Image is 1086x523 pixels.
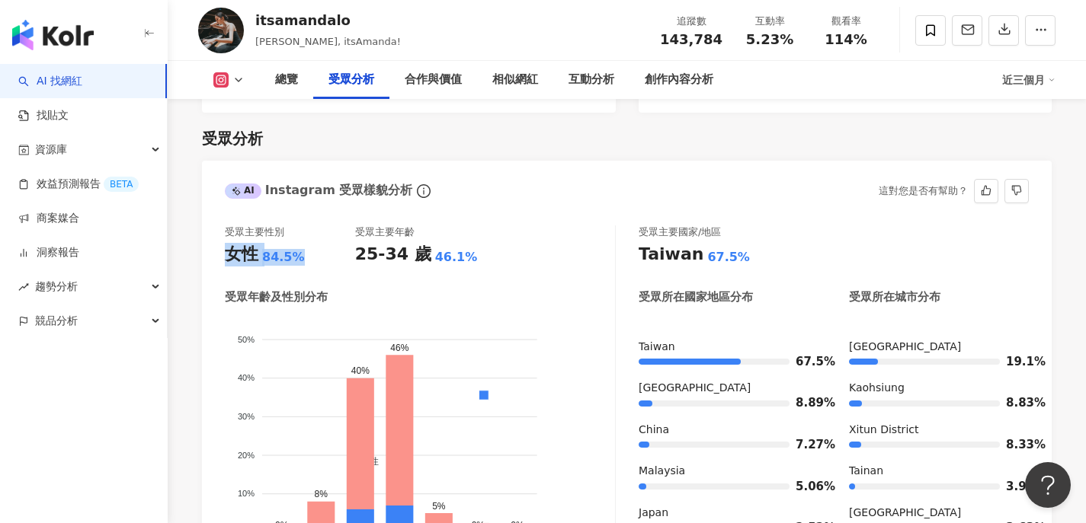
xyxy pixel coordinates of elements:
a: 商案媒合 [18,211,79,226]
div: 受眾分析 [328,71,374,89]
div: 互動率 [741,14,799,29]
div: Kaohsiung [849,381,1029,396]
div: 受眾所在國家地區分布 [639,289,753,305]
span: like [981,185,991,196]
span: 趨勢分析 [35,269,78,304]
div: 67.5% [707,249,750,266]
div: [GEOGRAPHIC_DATA] [849,505,1029,521]
div: [GEOGRAPHIC_DATA] [849,340,1029,355]
div: 受眾所在城市分布 [849,289,940,305]
span: 5.06% [796,481,819,493]
span: dislike [1011,185,1022,196]
div: Japan [639,505,819,521]
div: 46.1% [435,249,478,266]
div: AI [225,183,261,199]
div: Instagram 受眾樣貌分析 [225,182,412,199]
span: 競品分析 [35,304,78,338]
img: logo [12,20,94,50]
span: 143,784 [660,31,722,47]
div: Tainan [849,464,1029,479]
div: Malaysia [639,464,819,479]
span: info-circle [415,182,433,200]
div: 受眾主要國家/地區 [639,225,721,239]
div: 互動分析 [569,71,614,89]
div: Taiwan [639,340,819,355]
div: 84.5% [262,249,305,266]
span: rise [18,282,29,292]
span: 67.5% [796,356,819,368]
iframe: Help Scout Beacon - Open [1025,462,1071,508]
a: searchAI 找網紅 [18,74,82,89]
span: 5.23% [746,32,793,47]
div: Xitun District [849,423,1029,438]
span: 7.27% [796,439,819,451]
img: KOL Avatar [198,8,244,53]
tspan: 30% [238,412,255,421]
div: 這對您是否有幫助？ [879,180,968,203]
div: 25-34 歲 [355,243,431,266]
div: itsamandalo [255,11,401,30]
div: Taiwan [639,243,703,266]
div: 創作內容分析 [645,71,713,89]
div: 合作與價值 [405,71,462,89]
div: 總覽 [275,71,298,89]
tspan: 20% [238,450,255,459]
tspan: 10% [238,489,255,498]
div: 近三個月 [1002,68,1056,92]
span: 3.97% [1006,481,1029,493]
a: 洞察報告 [18,245,79,260]
tspan: 50% [238,334,255,343]
div: 受眾分析 [202,128,263,149]
a: 效益預測報告BETA [18,177,139,192]
span: 114% [825,32,867,47]
div: [GEOGRAPHIC_DATA] [639,381,819,396]
div: 女性 [225,243,258,266]
span: 8.33% [1006,439,1029,451]
span: 8.89% [796,397,819,409]
tspan: 40% [238,373,255,382]
div: 相似網紅 [492,71,538,89]
div: 受眾年齡及性別分布 [225,289,328,305]
div: China [639,423,819,438]
span: [PERSON_NAME], itsAmanda! [255,36,401,47]
div: 觀看率 [817,14,875,29]
div: 追蹤數 [660,14,722,29]
div: 受眾主要年齡 [355,225,415,239]
span: 8.83% [1006,397,1029,409]
div: 受眾主要性別 [225,225,284,239]
a: 找貼文 [18,108,69,123]
span: 19.1% [1006,356,1029,368]
span: 資源庫 [35,132,67,167]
